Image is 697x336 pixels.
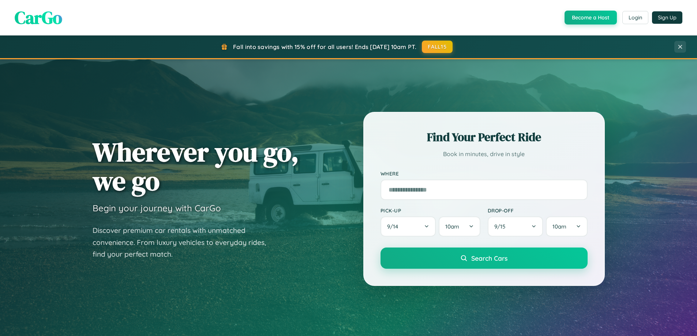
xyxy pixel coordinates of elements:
[381,207,480,214] label: Pick-up
[439,216,480,237] button: 10am
[552,223,566,230] span: 10am
[381,248,588,269] button: Search Cars
[93,224,276,260] p: Discover premium car rentals with unmatched convenience. From luxury vehicles to everyday rides, ...
[652,11,682,24] button: Sign Up
[387,223,402,230] span: 9 / 14
[93,137,299,195] h1: Wherever you go, we go
[381,170,588,177] label: Where
[546,216,587,237] button: 10am
[422,41,453,53] button: FALL15
[381,149,588,159] p: Book in minutes, drive in style
[445,223,459,230] span: 10am
[622,11,648,24] button: Login
[15,5,62,30] span: CarGo
[93,203,221,214] h3: Begin your journey with CarGo
[233,43,416,50] span: Fall into savings with 15% off for all users! Ends [DATE] 10am PT.
[565,11,617,24] button: Become a Host
[381,216,436,237] button: 9/14
[381,129,588,145] h2: Find Your Perfect Ride
[494,223,509,230] span: 9 / 15
[471,254,507,262] span: Search Cars
[488,207,588,214] label: Drop-off
[488,216,543,237] button: 9/15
